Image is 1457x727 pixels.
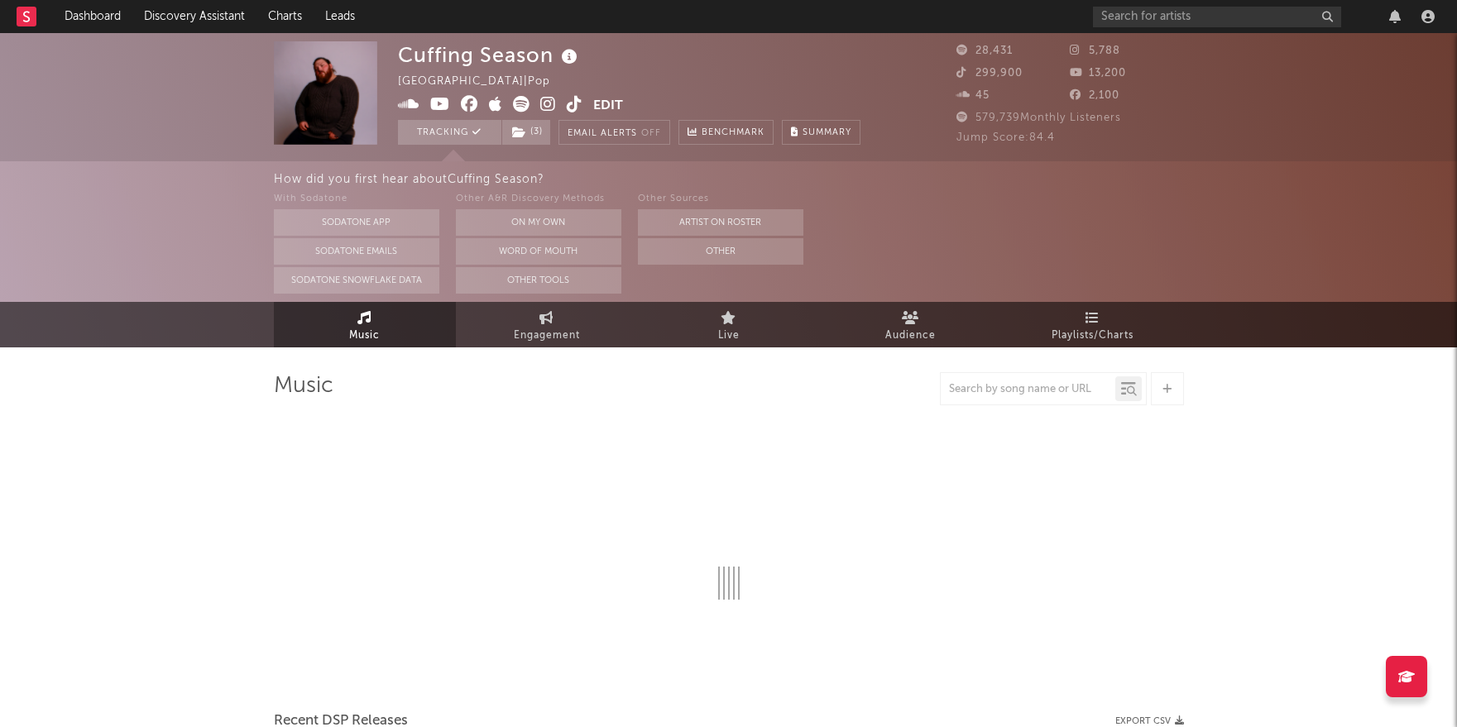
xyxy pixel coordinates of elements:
[456,189,621,209] div: Other A&R Discovery Methods
[956,90,990,101] span: 45
[274,209,439,236] button: Sodatone App
[820,302,1002,347] a: Audience
[593,96,623,117] button: Edit
[558,120,670,145] button: Email AlertsOff
[456,302,638,347] a: Engagement
[803,128,851,137] span: Summary
[502,120,550,145] button: (3)
[678,120,774,145] a: Benchmark
[1070,68,1126,79] span: 13,200
[782,120,860,145] button: Summary
[456,238,621,265] button: Word Of Mouth
[398,72,569,92] div: [GEOGRAPHIC_DATA] | Pop
[1052,326,1133,346] span: Playlists/Charts
[956,112,1121,123] span: 579,739 Monthly Listeners
[956,132,1055,143] span: Jump Score: 84.4
[274,189,439,209] div: With Sodatone
[718,326,740,346] span: Live
[398,120,501,145] button: Tracking
[941,383,1115,396] input: Search by song name or URL
[956,68,1023,79] span: 299,900
[702,123,764,143] span: Benchmark
[1002,302,1184,347] a: Playlists/Charts
[1093,7,1341,27] input: Search for artists
[638,189,803,209] div: Other Sources
[274,302,456,347] a: Music
[638,238,803,265] button: Other
[885,326,936,346] span: Audience
[1115,716,1184,726] button: Export CSV
[641,129,661,138] em: Off
[398,41,582,69] div: Cuffing Season
[274,267,439,294] button: Sodatone Snowflake Data
[638,209,803,236] button: Artist on Roster
[349,326,380,346] span: Music
[638,302,820,347] a: Live
[1070,90,1119,101] span: 2,100
[274,238,439,265] button: Sodatone Emails
[956,45,1013,56] span: 28,431
[1070,45,1120,56] span: 5,788
[501,120,551,145] span: ( 3 )
[456,267,621,294] button: Other Tools
[456,209,621,236] button: On My Own
[514,326,580,346] span: Engagement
